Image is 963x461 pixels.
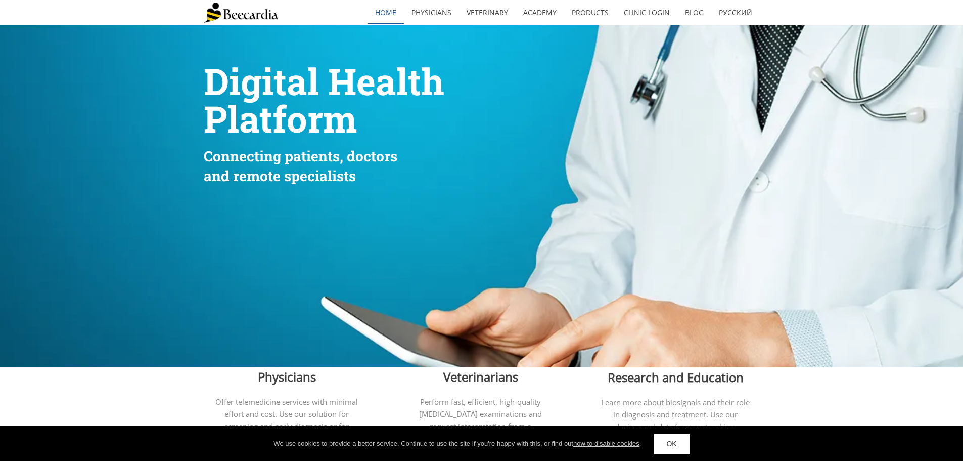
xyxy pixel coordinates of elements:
[204,95,357,143] span: Platform
[564,1,616,24] a: Products
[273,439,641,449] div: We use cookies to provide a better service. Continue to use the site If you're happy with this, o...
[204,147,397,165] span: Connecting patients, doctors
[616,1,677,24] a: Clinic Login
[404,1,459,24] a: Physicians
[608,369,744,386] span: Research and Education
[368,1,404,24] a: home
[459,1,516,24] a: Veterinary
[677,1,711,24] a: Blog
[204,57,444,105] span: Digital Health
[204,3,278,23] img: Beecardia
[601,397,750,444] span: Learn more about biosignals and their role in diagnosis and treatment. Use our devices and data f...
[410,397,552,443] span: Perform fast, efficient, high-quality [MEDICAL_DATA] examinations and request interpretation from...
[711,1,760,24] a: Русский
[204,166,356,185] span: and remote specialists
[516,1,564,24] a: Academy
[573,440,639,447] a: how to disable cookies
[443,368,518,385] span: Veterinarians
[654,434,689,454] a: OK
[258,368,316,385] span: Physicians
